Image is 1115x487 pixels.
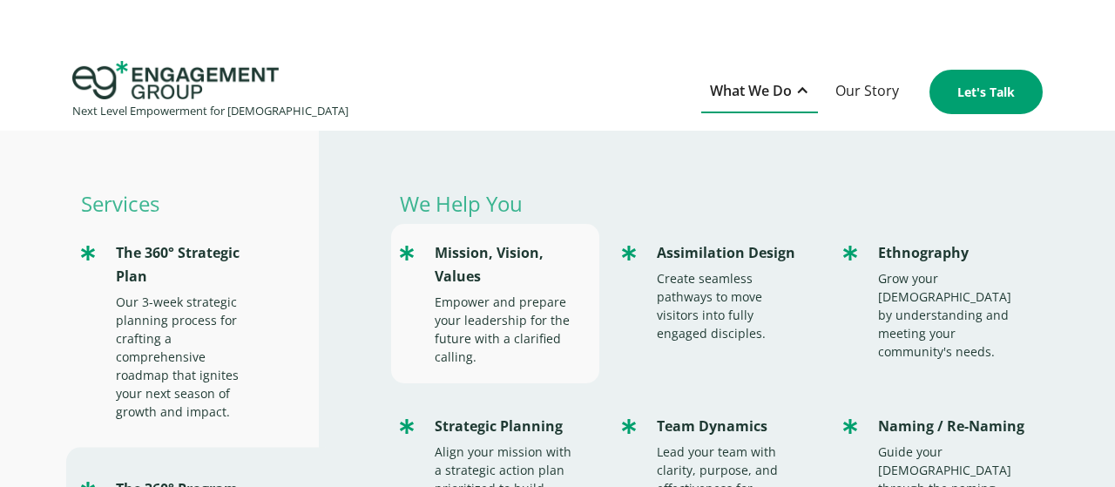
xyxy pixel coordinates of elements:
[435,241,582,288] div: Mission, Vision, Values
[116,241,246,288] div: The 360° Strategic Plan
[878,241,1025,265] div: Ethnography
[391,192,1043,215] p: We Help You
[391,224,599,383] a: Mission, Vision, ValuesEmpower and prepare your leadership for the future with a clarified calling.
[657,269,804,342] div: Create seamless pathways to move visitors into fully engaged disciples.
[657,415,804,438] div: Team Dynamics
[340,71,426,90] span: Organization
[710,79,792,103] div: What We Do
[435,293,582,366] div: Empower and prepare your leadership for the future with a clarified calling.
[613,224,821,360] a: Assimilation DesignCreate seamless pathways to move visitors into fully engaged disciples.
[835,224,1043,378] a: EthnographyGrow your [DEMOGRAPHIC_DATA] by understanding and meeting your community's needs.
[72,224,319,438] a: The 360° Strategic PlanOur 3-week strategic planning process for crafting a comprehensive roadmap...
[340,142,439,161] span: Phone number
[878,269,1025,361] div: Grow your [DEMOGRAPHIC_DATA] by understanding and meeting your community's needs.
[72,192,319,215] p: Services
[435,415,582,438] div: Strategic Planning
[72,61,348,123] a: home
[116,293,246,421] div: Our 3-week strategic planning process for crafting a comprehensive roadmap that ignites your next...
[929,70,1043,114] a: Let's Talk
[701,71,818,113] div: What We Do
[72,99,348,123] div: Next Level Empowerment for [DEMOGRAPHIC_DATA]
[878,415,1025,438] div: Naming / Re-Naming
[72,61,279,99] img: Engagement Group Logo Icon
[657,241,804,265] div: Assimilation Design
[827,71,908,113] a: Our Story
